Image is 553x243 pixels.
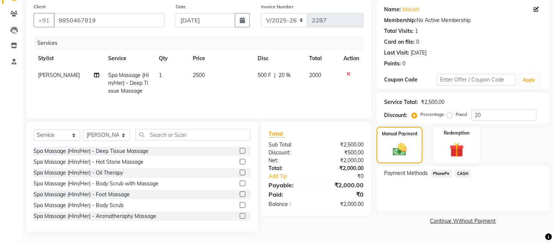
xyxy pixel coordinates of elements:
div: ₹2,500.00 [316,141,370,149]
div: ₹500.00 [316,149,370,157]
div: ₹0 [316,190,370,199]
th: Total [305,50,339,67]
label: Redemption [444,130,470,136]
span: 20 % [279,71,290,79]
div: Discount: [384,111,407,119]
span: [PERSON_NAME] [38,72,80,79]
button: Apply [519,74,540,86]
span: Payment Methods [384,169,428,177]
input: Search or Scan [135,129,251,141]
div: ₹2,000.00 [316,164,370,172]
div: Services [34,36,369,50]
div: Total: [263,164,316,172]
img: _gift.svg [445,141,468,159]
span: 500 F [258,71,271,79]
div: Spa Massage (Him/Her) - Body Scrub [34,202,123,209]
th: Service [104,50,154,67]
div: Card on file: [384,38,415,46]
label: Fixed [456,111,467,118]
div: [DATE] [411,49,427,57]
div: ₹2,000.00 [316,200,370,208]
span: Total [268,130,286,138]
div: Service Total: [384,98,418,106]
div: ₹0 [325,172,369,180]
div: Payable: [263,181,316,190]
label: Invoice Number [261,3,293,10]
th: Disc [253,50,305,67]
div: Spa Massage (Him/Her) - Deep Tissue Massage [34,147,148,155]
div: Spa Massage (Him/Her) - Hot Stone Massage [34,158,144,166]
div: Sub Total: [263,141,316,149]
span: 2000 [309,72,321,79]
div: Discount: [263,149,316,157]
a: Add Tip [263,172,325,180]
span: 2500 [193,72,205,79]
div: ₹2,000.00 [316,157,370,164]
span: CASH [455,169,471,178]
label: Percentage [420,111,444,118]
label: Client [34,3,45,10]
input: Enter Offer / Coupon Code [437,74,515,86]
div: Last Visit: [384,49,409,57]
th: Stylist [34,50,104,67]
div: Net: [263,157,316,164]
div: Spa Massage (Him/Her) - Oil Therapy [34,169,123,177]
div: Spa Massage (Him/Her) - Aromatheraphy Massage [34,212,156,220]
div: 0 [402,60,405,68]
div: Balance : [263,200,316,208]
div: Spa Massage (Him/Her) - Foot Massage [34,191,130,199]
img: _cash.svg [389,142,411,157]
label: Date [176,3,186,10]
div: ₹2,500.00 [421,98,444,106]
th: Qty [154,50,188,67]
span: PhonePe [431,169,452,178]
th: Price [188,50,253,67]
button: +91 [34,13,54,27]
label: Manual Payment [382,130,418,137]
div: 1 [415,27,418,35]
span: 1 [159,72,162,79]
div: Points: [384,60,401,68]
a: Continue Without Payment [378,217,548,225]
input: Search by Name/Mobile/Email/Code [54,13,164,27]
div: Paid: [263,190,316,199]
div: Membership: [384,16,417,24]
div: 0 [416,38,419,46]
th: Action [339,50,364,67]
div: No Active Membership [384,16,542,24]
span: | [274,71,276,79]
div: Name: [384,6,401,13]
span: Spa Massage (Him/Her) - Deep Tissue Massage [108,72,149,94]
div: Coupon Code [384,76,437,84]
div: Total Visits: [384,27,414,35]
div: ₹2,000.00 [316,181,370,190]
a: Manish [402,6,420,13]
div: Spa Massage (Him/Her) - Body Scrub with Massage [34,180,158,188]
